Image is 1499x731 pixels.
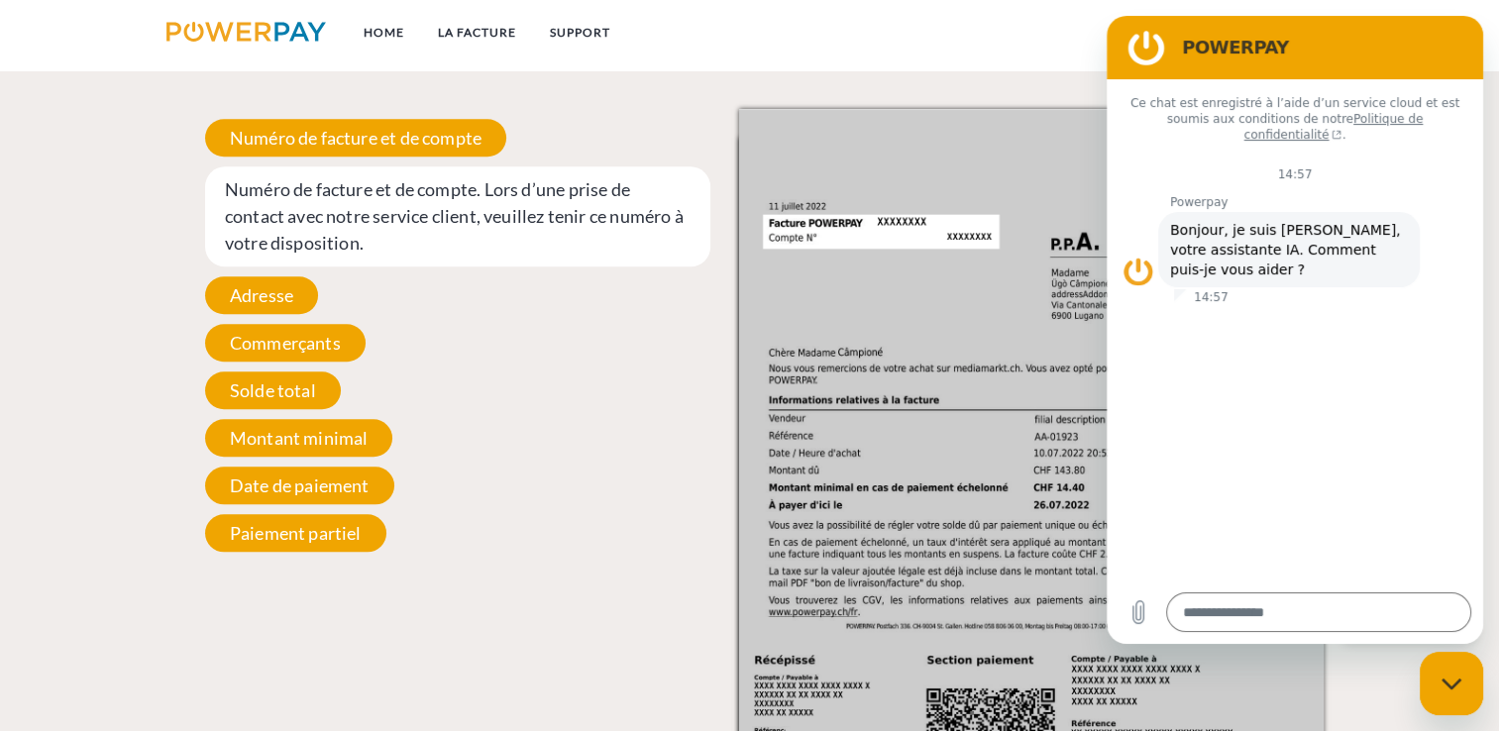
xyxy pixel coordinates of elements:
[205,276,318,314] span: Adresse
[205,324,366,362] span: Commerçants
[205,166,710,266] span: Numéro de facture et de compte. Lors d’une prise de contact avec notre service client, veuillez t...
[205,467,394,504] span: Date de paiement
[1107,16,1483,644] iframe: Fenêtre de messagerie
[205,119,506,157] span: Numéro de facture et de compte
[166,22,326,42] img: logo-powerpay.svg
[205,514,386,552] span: Paiement partiel
[421,15,533,51] a: LA FACTURE
[1420,652,1483,715] iframe: Bouton de lancement de la fenêtre de messagerie, conversation en cours
[205,371,341,409] span: Solde total
[347,15,421,51] a: Home
[533,15,627,51] a: Support
[1239,15,1292,51] a: CG
[205,419,393,457] span: Montant minimal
